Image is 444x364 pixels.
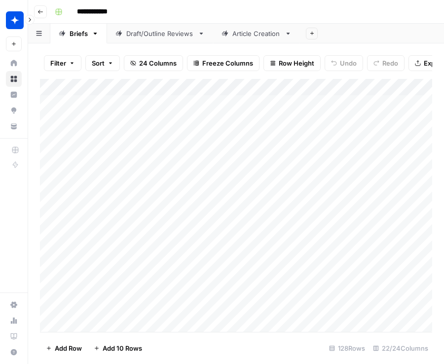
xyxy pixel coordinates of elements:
div: Briefs [70,29,88,38]
span: Sort [92,58,105,68]
div: 22/24 Columns [369,340,432,356]
button: Redo [367,55,405,71]
span: Add Row [55,343,82,353]
span: Filter [50,58,66,68]
img: Wiz Logo [6,11,24,29]
div: 128 Rows [325,340,369,356]
a: Home [6,55,22,71]
button: Help + Support [6,344,22,360]
a: Article Creation [213,24,300,43]
div: Article Creation [232,29,281,38]
a: Your Data [6,118,22,134]
button: Row Height [263,55,321,71]
div: Draft/Outline Reviews [126,29,194,38]
button: Workspace: Wiz [6,8,22,33]
a: Browse [6,71,22,87]
span: Add 10 Rows [103,343,142,353]
button: Freeze Columns [187,55,259,71]
button: Add 10 Rows [88,340,148,356]
span: Row Height [279,58,314,68]
span: 24 Columns [139,58,177,68]
span: Freeze Columns [202,58,253,68]
button: Sort [85,55,120,71]
span: Undo [340,58,357,68]
a: Briefs [50,24,107,43]
a: Opportunities [6,103,22,118]
a: Learning Hub [6,328,22,344]
button: Filter [44,55,81,71]
button: Undo [325,55,363,71]
button: Add Row [40,340,88,356]
a: Settings [6,297,22,313]
a: Insights [6,87,22,103]
a: Usage [6,313,22,328]
a: Draft/Outline Reviews [107,24,213,43]
button: 24 Columns [124,55,183,71]
span: Redo [382,58,398,68]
